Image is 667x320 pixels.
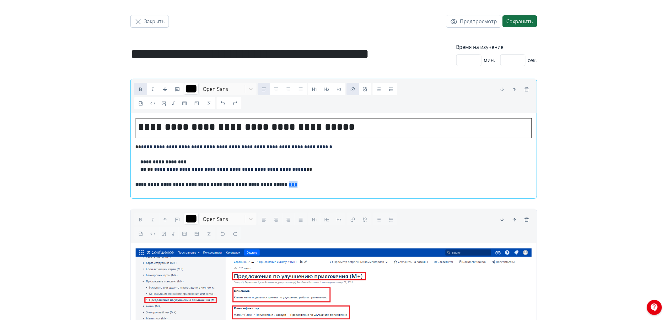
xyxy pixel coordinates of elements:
span: Open Sans [203,86,229,92]
label: Время на изучение [456,43,537,51]
button: Сохранить [503,15,537,27]
div: сек. [500,54,537,66]
span: Закрыть [144,18,165,25]
span: Предпросмотр [460,18,497,25]
button: Закрыть [130,15,169,28]
button: Предпросмотр [446,15,501,28]
span: Open Sans [203,216,229,223]
div: мин. [456,54,495,66]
